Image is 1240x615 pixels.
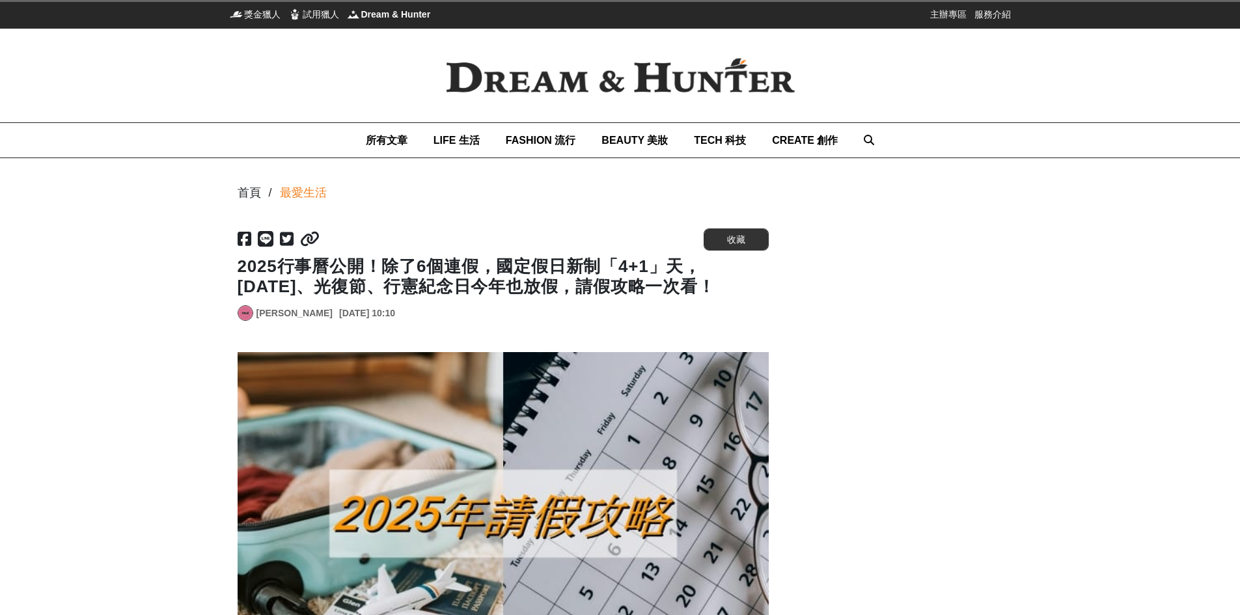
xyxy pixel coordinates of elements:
a: 獎金獵人獎金獵人 [230,8,281,21]
a: 試用獵人試用獵人 [288,8,339,21]
span: TECH 科技 [694,135,746,146]
a: CREATE 創作 [772,123,838,157]
span: CREATE 創作 [772,135,838,146]
a: 服務介紹 [974,8,1011,21]
a: Avatar [238,305,253,321]
img: 試用獵人 [288,8,301,21]
button: 收藏 [704,228,769,251]
a: Dream & HunterDream & Hunter [347,8,431,21]
a: 最愛生活 [280,184,327,202]
img: 獎金獵人 [230,8,243,21]
img: Dream & Hunter [347,8,360,21]
a: [PERSON_NAME] [256,307,333,320]
h1: 2025行事曆公開！除了6個連假，國定假日新制「4+1」天，[DATE]、光復節、行憲紀念日今年也放假，請假攻略一次看！ [238,256,769,297]
a: BEAUTY 美妝 [601,123,668,157]
div: 首頁 [238,184,261,202]
span: 獎金獵人 [244,8,281,21]
span: Dream & Hunter [361,8,431,21]
span: 所有文章 [366,135,407,146]
span: 試用獵人 [303,8,339,21]
span: LIFE 生活 [434,135,480,146]
img: Dream & Hunter [425,37,816,114]
a: LIFE 生活 [434,123,480,157]
a: 主辦專區 [930,8,967,21]
a: 所有文章 [366,123,407,157]
a: FASHION 流行 [506,123,576,157]
a: TECH 科技 [694,123,746,157]
div: [DATE] 10:10 [339,307,395,320]
div: / [269,184,272,202]
img: Avatar [238,306,253,320]
span: BEAUTY 美妝 [601,135,668,146]
span: FASHION 流行 [506,135,576,146]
